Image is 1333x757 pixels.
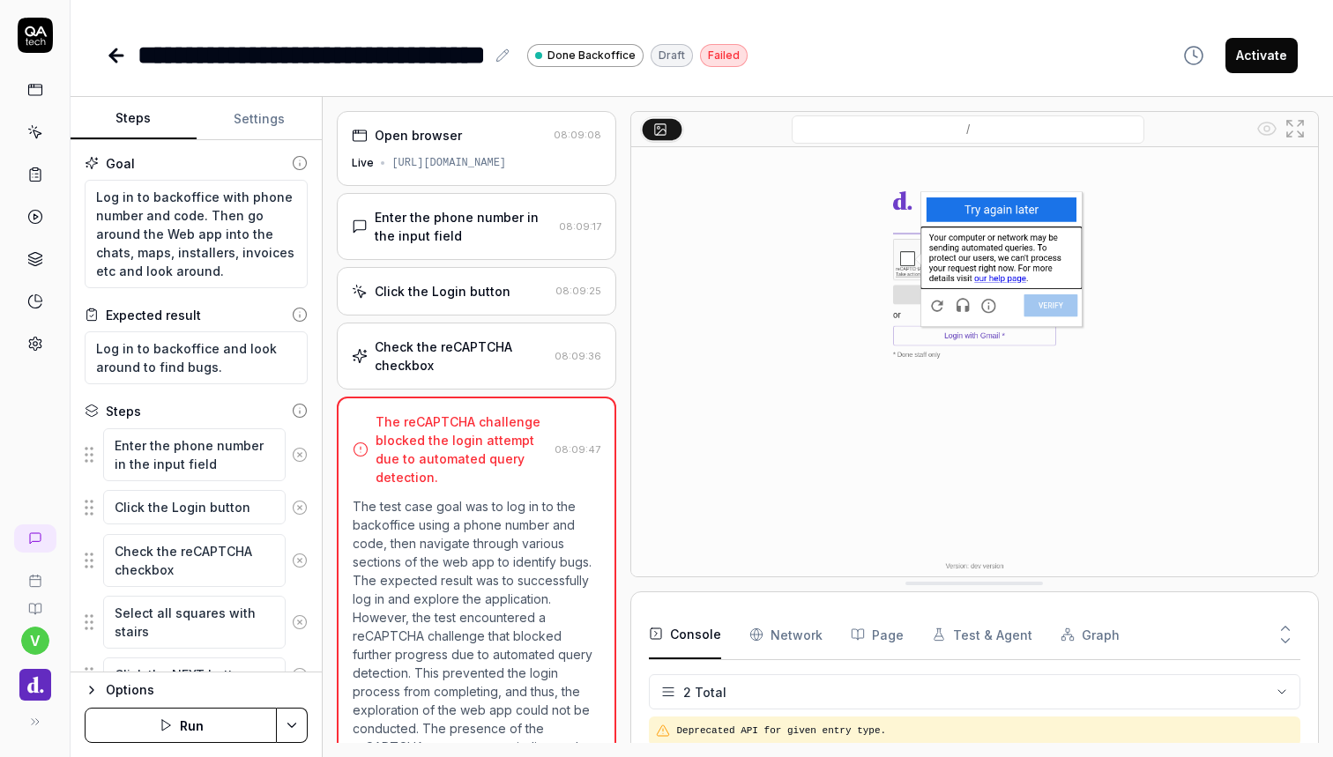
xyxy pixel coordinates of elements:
[555,350,601,362] time: 08:09:36
[375,208,551,245] div: Enter the phone number in the input field
[547,48,636,63] span: Done Backoffice
[197,98,323,140] button: Settings
[555,443,600,456] time: 08:09:47
[85,679,308,701] button: Options
[286,490,315,525] button: Remove step
[85,533,308,588] div: Suggestions
[851,610,904,659] button: Page
[7,588,63,616] a: Documentation
[375,338,547,375] div: Check the reCAPTCHA checkbox
[7,655,63,704] button: Done Logo
[286,543,315,578] button: Remove step
[375,126,462,145] div: Open browser
[651,44,693,67] div: Draft
[106,402,141,420] div: Steps
[286,437,315,472] button: Remove step
[85,657,308,694] div: Suggestions
[85,489,308,526] div: Suggestions
[85,427,308,482] div: Suggestions
[749,610,823,659] button: Network
[631,147,1318,576] img: Screenshot
[1225,38,1298,73] button: Activate
[19,669,51,701] img: Done Logo
[14,524,56,553] a: New conversation
[555,285,601,297] time: 08:09:25
[932,610,1032,659] button: Test & Agent
[106,154,135,173] div: Goal
[85,708,277,743] button: Run
[1061,610,1120,659] button: Graph
[391,155,506,171] div: [URL][DOMAIN_NAME]
[1281,115,1309,143] button: Open in full screen
[106,679,308,701] div: Options
[286,605,315,640] button: Remove step
[21,627,49,655] button: v
[1173,38,1215,73] button: View version history
[85,595,308,649] div: Suggestions
[375,282,510,301] div: Click the Login button
[376,412,547,486] div: The reCAPTCHA challenge blocked the login attempt due to automated query detection.
[286,657,315,693] button: Remove step
[106,306,201,324] div: Expected result
[352,155,374,171] div: Live
[527,43,644,67] a: Done Backoffice
[559,220,601,233] time: 08:09:17
[1253,115,1281,143] button: Show all interative elements
[677,724,1293,738] pre: Deprecated API for given entry type.
[554,129,601,141] time: 08:09:08
[649,610,721,659] button: Console
[71,98,197,140] button: Steps
[7,560,63,588] a: Book a call with us
[700,44,748,67] div: Failed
